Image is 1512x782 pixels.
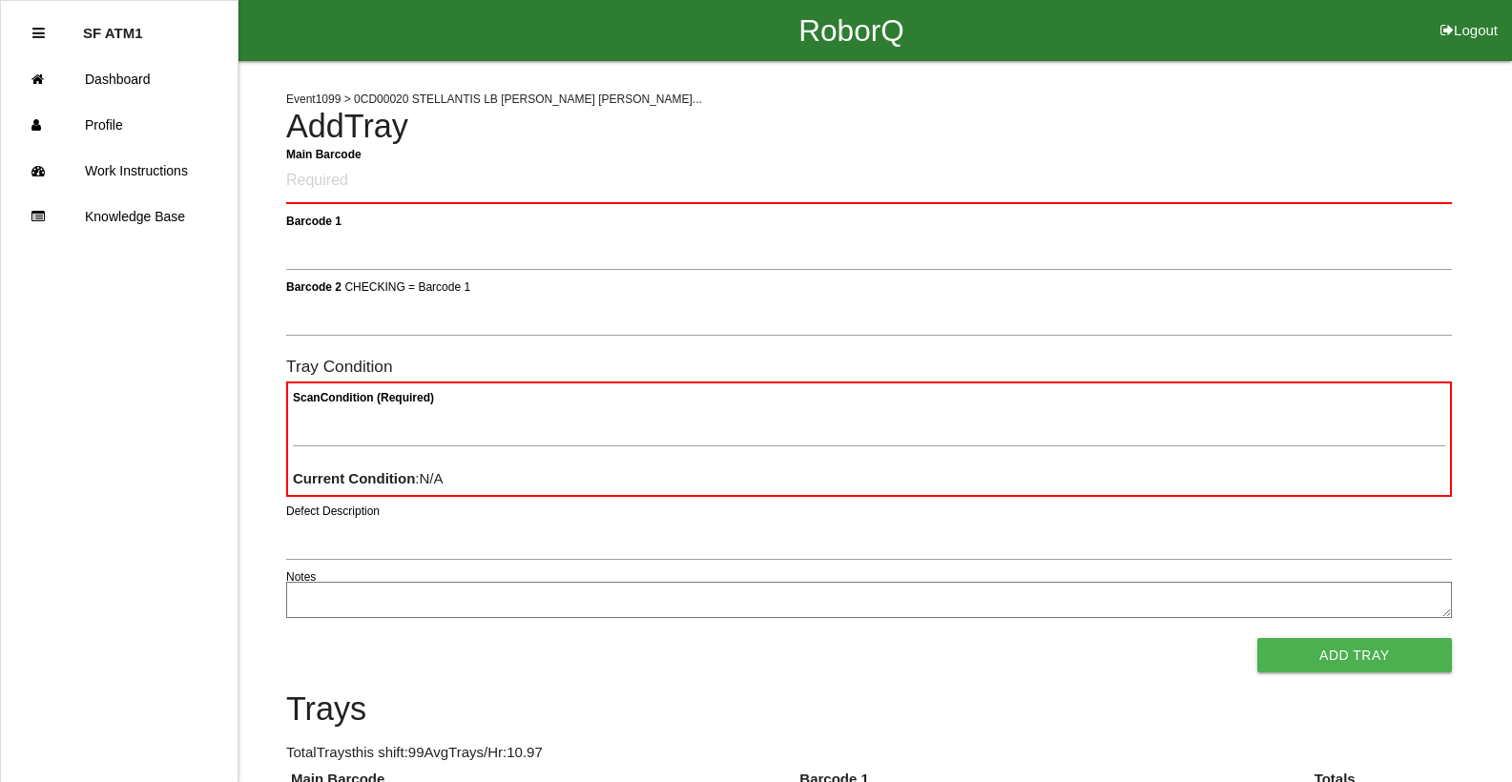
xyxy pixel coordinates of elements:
[32,10,45,56] div: Close
[286,159,1452,204] input: Required
[286,358,1452,376] h6: Tray Condition
[1,102,238,148] a: Profile
[286,109,1452,145] h4: Add Tray
[83,10,143,41] p: SF ATM1
[1,148,238,194] a: Work Instructions
[1,56,238,102] a: Dashboard
[286,503,380,520] label: Defect Description
[344,279,470,293] span: CHECKING = Barcode 1
[293,470,415,486] b: Current Condition
[286,568,316,586] label: Notes
[1,194,238,239] a: Knowledge Base
[286,742,1452,764] p: Total Trays this shift: 99 Avg Trays /Hr: 10.97
[293,391,434,404] b: Scan Condition (Required)
[1257,638,1452,672] button: Add Tray
[286,147,362,160] b: Main Barcode
[286,214,342,227] b: Barcode 1
[286,279,342,293] b: Barcode 2
[286,691,1452,728] h4: Trays
[286,93,702,106] span: Event 1099 > 0CD00020 STELLANTIS LB [PERSON_NAME] [PERSON_NAME]...
[293,470,444,486] span: : N/A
